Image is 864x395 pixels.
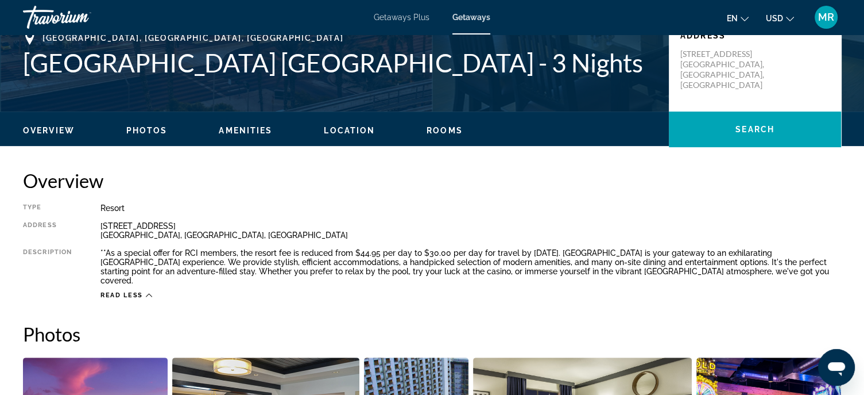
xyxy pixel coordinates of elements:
p: Address [680,31,830,40]
span: Location [324,126,375,135]
h2: Photos [23,323,841,346]
button: Search [669,112,841,147]
span: USD [766,14,783,23]
span: Read less [100,292,143,299]
a: Travorium [23,2,138,32]
button: Location [324,125,375,136]
h1: [GEOGRAPHIC_DATA] [GEOGRAPHIC_DATA] - 3 Nights [23,48,657,78]
h2: Overview [23,169,841,192]
button: Read less [100,291,152,300]
p: [STREET_ADDRESS] [GEOGRAPHIC_DATA], [GEOGRAPHIC_DATA], [GEOGRAPHIC_DATA] [680,49,772,90]
a: Getaways Plus [374,13,429,22]
a: Getaways [452,13,490,22]
div: Resort [100,204,841,213]
span: Search [735,125,774,134]
span: MR [818,11,834,23]
button: User Menu [811,5,841,29]
button: Rooms [427,125,463,136]
div: **As a special offer for RCI members, the resort fee is reduced from $44.95 per day to $30.00 per... [100,248,841,285]
span: [GEOGRAPHIC_DATA], [GEOGRAPHIC_DATA], [GEOGRAPHIC_DATA] [42,33,343,43]
span: Overview [23,126,75,135]
div: [STREET_ADDRESS] [GEOGRAPHIC_DATA], [GEOGRAPHIC_DATA], [GEOGRAPHIC_DATA] [100,221,841,240]
button: Change currency [766,10,794,26]
div: Address [23,221,72,240]
span: Amenities [219,126,272,135]
iframe: Button to launch messaging window [818,349,855,386]
div: Description [23,248,72,285]
span: Photos [126,126,168,135]
button: Overview [23,125,75,136]
span: en [727,14,738,23]
div: Type [23,204,72,213]
button: Photos [126,125,168,136]
button: Amenities [219,125,272,136]
button: Change language [727,10,749,26]
span: Rooms [427,126,463,135]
